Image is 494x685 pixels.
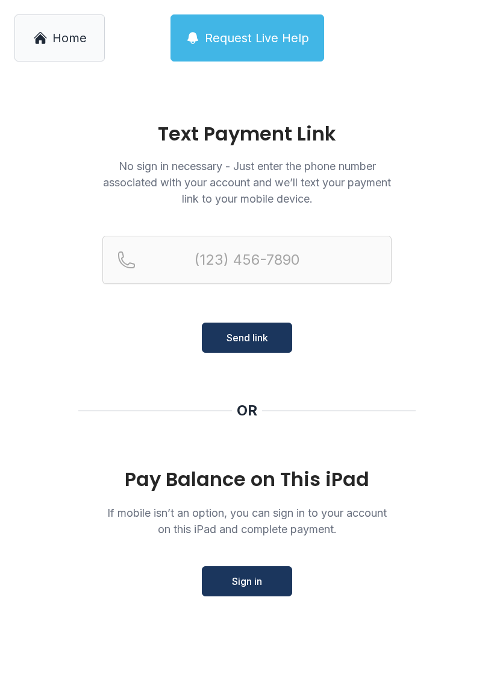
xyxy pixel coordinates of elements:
[102,505,392,537] p: If mobile isn’t an option, you can sign in to your account on this iPad and complete payment.
[102,469,392,490] div: Pay Balance on This iPad
[52,30,87,46] span: Home
[102,158,392,207] p: No sign in necessary - Just enter the phone number associated with your account and we’ll text yo...
[237,401,257,420] div: OR
[232,574,262,589] span: Sign in
[227,330,268,345] span: Send link
[102,236,392,284] input: Reservation phone number
[205,30,309,46] span: Request Live Help
[102,124,392,144] h1: Text Payment Link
